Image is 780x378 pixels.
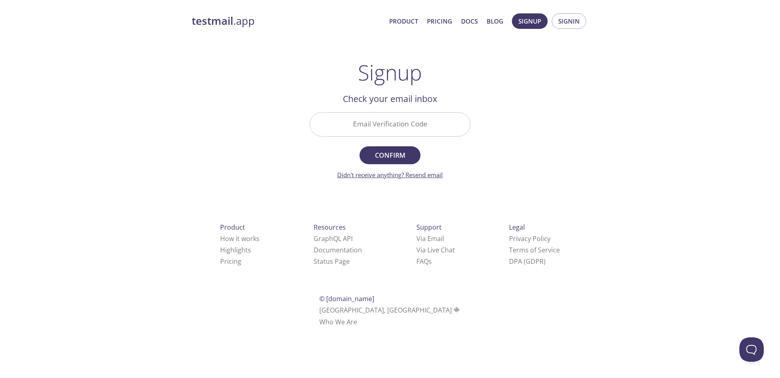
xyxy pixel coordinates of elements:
a: How it works [220,234,260,243]
a: GraphQL API [314,234,353,243]
a: Via Email [416,234,444,243]
button: Confirm [360,146,420,164]
a: Who We Are [319,317,357,326]
a: Pricing [427,16,452,26]
a: testmail.app [192,14,383,28]
button: Signin [552,13,586,29]
a: Pricing [220,257,241,266]
h2: Check your email inbox [310,92,470,106]
iframe: Help Scout Beacon - Open [739,337,764,362]
span: Signin [558,16,580,26]
button: Signup [512,13,548,29]
span: Support [416,223,442,232]
span: s [429,257,432,266]
a: Didn't receive anything? Resend email [337,171,443,179]
span: Confirm [368,150,412,161]
a: Privacy Policy [509,234,550,243]
span: © [DOMAIN_NAME] [319,294,374,303]
a: Documentation [314,245,362,254]
a: Highlights [220,245,251,254]
a: Blog [487,16,503,26]
span: Legal [509,223,525,232]
a: Status Page [314,257,350,266]
a: DPA (GDPR) [509,257,546,266]
a: Docs [461,16,478,26]
a: Via Live Chat [416,245,455,254]
a: Terms of Service [509,245,560,254]
span: Signup [518,16,541,26]
a: FAQ [416,257,432,266]
span: Resources [314,223,346,232]
span: Product [220,223,245,232]
strong: testmail [192,14,233,28]
a: Product [389,16,418,26]
span: [GEOGRAPHIC_DATA], [GEOGRAPHIC_DATA] [319,306,461,315]
h1: Signup [358,60,422,85]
